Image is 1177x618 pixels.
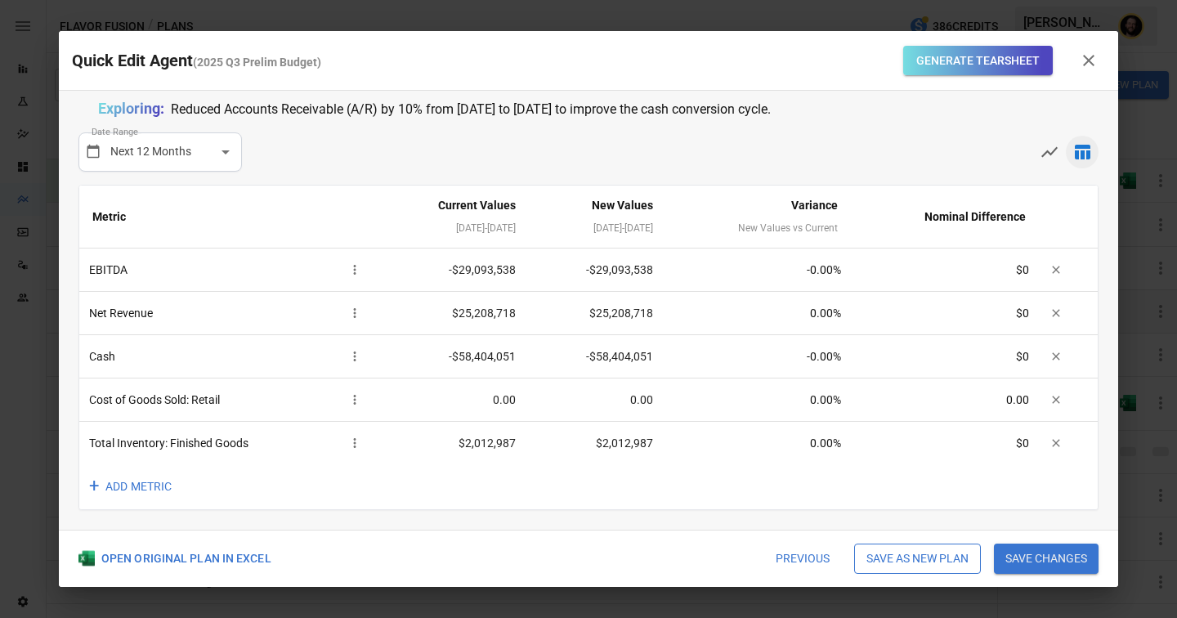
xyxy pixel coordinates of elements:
div: New Values vs Current [679,218,839,238]
td: $2,012,987 [529,422,666,464]
td: $0 [851,249,1039,292]
th: Metric [79,186,376,249]
td: $0 [851,292,1039,335]
td: -0.00 % [666,249,852,292]
div: EBITDA [89,258,366,281]
td: $0 [851,335,1039,378]
th: Variance [666,186,852,249]
td: -$58,404,051 [376,335,529,378]
td: 0.00 % [666,292,852,335]
div: Net Revenue [89,302,366,325]
p: Date Range [88,126,141,140]
button: Generate Tearsheet [903,46,1053,76]
span: + [89,471,99,503]
div: OPEN ORIGINAL PLAN IN EXCEL [78,550,271,566]
td: $25,208,718 [376,292,529,335]
span: Quick Edit Agent [72,51,193,70]
th: Current Values [376,186,529,249]
td: -$58,404,051 [529,335,666,378]
td: 0.00 % [666,378,852,422]
th: New Values [529,186,666,249]
p: Reduced Accounts Receivable (A/R) by 10% from [DATE] to [DATE] to improve the cash conversion cycle. [171,99,771,120]
div: Cost of Goods Sold: Retail [89,388,366,411]
td: -$29,093,538 [529,249,666,292]
td: 0.00 [529,378,666,422]
td: -$29,093,538 [376,249,529,292]
td: $0 [851,422,1039,464]
td: $25,208,718 [529,292,666,335]
td: $2,012,987 [376,422,529,464]
td: 0.00 % [666,422,852,464]
img: Excel [78,550,95,566]
td: -0.00 % [666,335,852,378]
span: ( 2025 Q3 Prelim Budget ) [193,56,321,69]
td: 0.00 [851,378,1039,422]
div: [DATE] - [DATE] [542,218,653,238]
span: Exploring: [98,100,164,117]
button: Previous [764,544,841,575]
div: Total Inventory: Finished Goods [89,432,366,455]
th: Nominal Difference [851,186,1039,249]
button: Save changes [994,544,1099,575]
button: ADD METRIC [79,464,185,509]
p: Next 12 Months [110,143,191,160]
button: Save as new plan [854,544,981,575]
div: Cash [89,345,366,368]
div: [DATE] - [DATE] [389,218,516,238]
td: 0.00 [376,378,529,422]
